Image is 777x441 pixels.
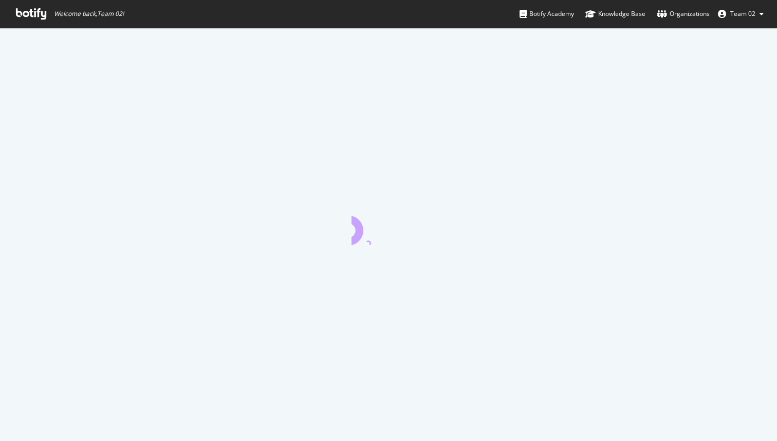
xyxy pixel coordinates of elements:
[730,9,755,18] span: Team 02
[351,208,425,245] div: animation
[520,9,574,19] div: Botify Academy
[54,10,124,18] span: Welcome back, Team 02 !
[585,9,645,19] div: Knowledge Base
[710,6,772,22] button: Team 02
[657,9,710,19] div: Organizations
